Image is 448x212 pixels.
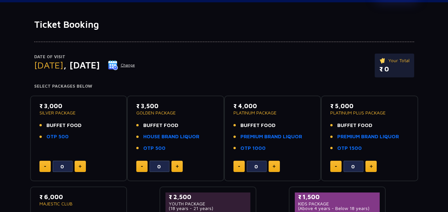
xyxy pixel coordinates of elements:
[330,110,409,115] p: PLATINUM PLUS PACKAGE
[337,145,362,152] a: OTP 1500
[335,166,337,167] img: minus
[169,206,247,211] p: (18 years - 21 years)
[238,166,240,167] img: minus
[330,102,409,110] p: ₹ 5,000
[176,165,179,168] img: plus
[298,206,377,211] p: (Above 4 years - Below 18 years)
[108,60,135,70] button: Change
[240,122,276,129] span: BUFFET FOOD
[169,192,247,201] p: ₹ 2,500
[143,145,165,152] a: OTP 500
[143,133,199,141] a: HOUSE BRAND LIQUOR
[143,122,178,129] span: BUFFET FOOD
[39,201,118,206] p: MAJESTIC CLUB
[44,166,46,167] img: minus
[141,166,143,167] img: minus
[136,102,215,110] p: ₹ 3,500
[39,102,118,110] p: ₹ 3,000
[240,133,302,141] a: PREMIUM BRAND LIQUOR
[298,192,377,201] p: ₹ 1,500
[379,64,410,74] p: ₹ 0
[379,57,386,64] img: ticket
[298,201,377,206] p: KIDS PACKAGE
[79,165,82,168] img: plus
[46,122,82,129] span: BUFFET FOOD
[39,110,118,115] p: SILVER PACKAGE
[136,110,215,115] p: GOLDEN PACKAGE
[46,133,69,141] a: OTP 500
[370,165,373,168] img: plus
[233,102,312,110] p: ₹ 4,000
[34,54,135,60] p: Date of Visit
[337,133,399,141] a: PREMIUM BRAND LIQUOR
[379,57,410,64] p: Your Total
[34,84,414,89] h4: Select Packages Below
[233,110,312,115] p: PLATINUM PACKAGE
[34,19,414,30] h1: Ticket Booking
[273,165,276,168] img: plus
[63,60,100,70] span: , [DATE]
[39,192,118,201] p: ₹ 6,000
[169,201,247,206] p: YOUTH PACKAGE
[337,122,372,129] span: BUFFET FOOD
[240,145,266,152] a: OTP 1000
[34,60,63,70] span: [DATE]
